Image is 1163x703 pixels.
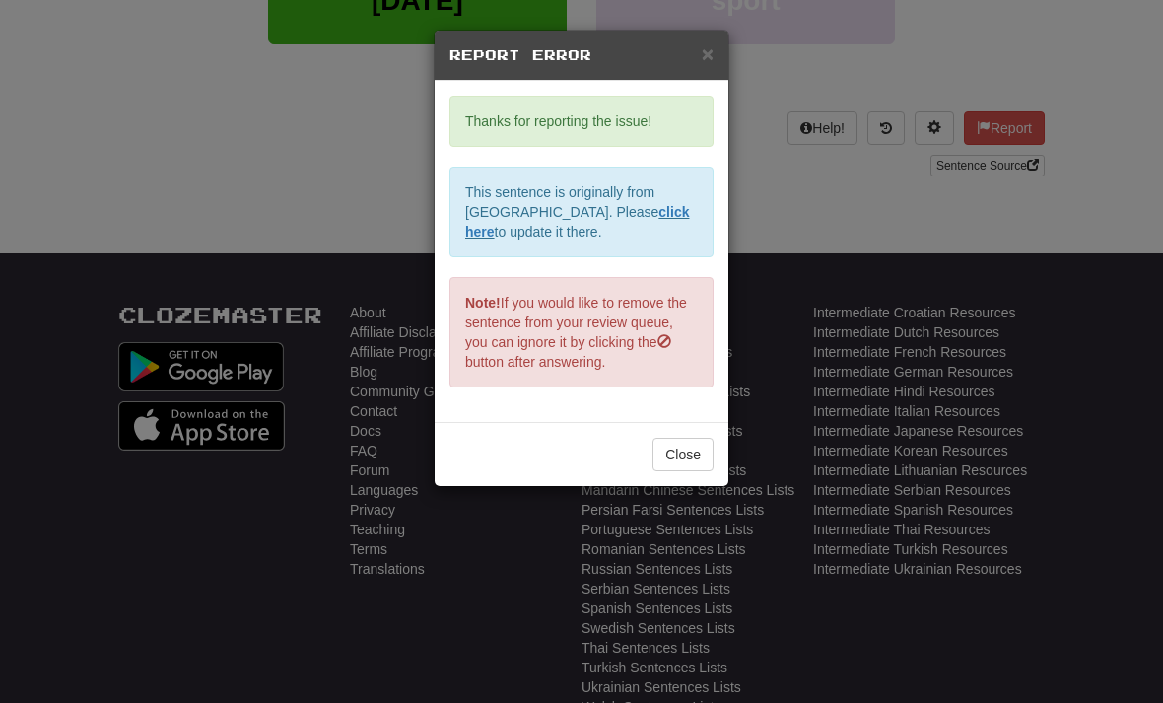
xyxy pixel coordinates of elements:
p: Thanks for reporting the issue! [449,96,714,147]
button: Close [702,43,714,64]
button: Close [652,438,714,471]
h5: Report Error [449,45,714,65]
p: If you would like to remove the sentence from your review queue, you can ignore it by clicking th... [449,277,714,387]
span: × [702,42,714,65]
p: This sentence is originally from [GEOGRAPHIC_DATA]. Please to update it there. [449,167,714,257]
strong: Note! [465,295,501,311]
